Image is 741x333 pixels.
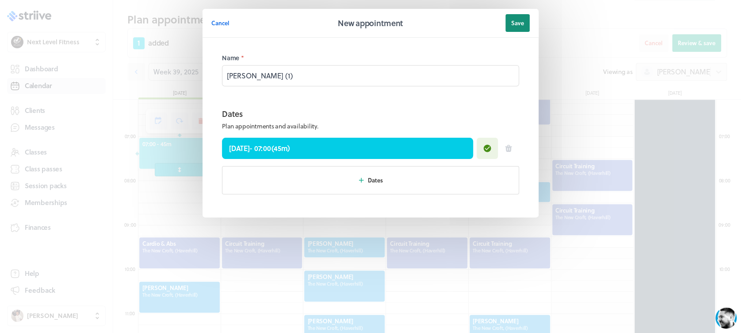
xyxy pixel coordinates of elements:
[138,273,150,280] g: />
[229,143,290,154] p: [DATE] - 07:00 ( 45m )
[27,5,166,23] div: US[PERSON_NAME]Typically replies in a few minutes
[134,265,153,290] button: />GIF
[27,6,42,22] img: US
[49,16,126,22] div: Typically replies in a few minutes
[141,275,148,279] tspan: GIF
[368,176,383,184] span: Dates
[222,166,519,194] button: Dates
[222,122,318,131] p: Plan appointments and availability.
[715,307,737,329] iframe: gist-messenger-bubble-iframe
[222,108,318,120] h2: Dates
[505,14,530,32] button: Save
[49,5,126,15] div: [PERSON_NAME]
[211,19,229,27] span: Cancel
[338,17,403,29] h2: New appointment
[511,19,524,27] span: Save
[222,54,519,62] label: Name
